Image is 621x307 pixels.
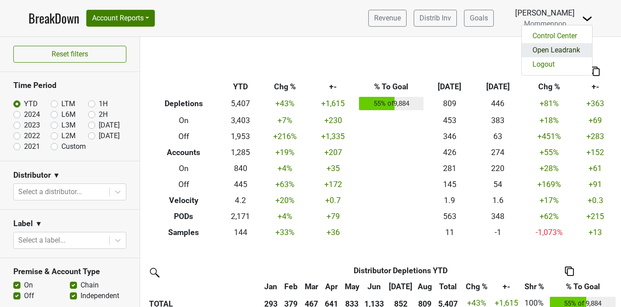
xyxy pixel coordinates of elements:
td: +33 % [261,224,309,240]
th: % To Goal: activate to sort column ascending [548,279,618,295]
td: +172 [309,176,357,192]
th: Shr %: activate to sort column ascending [521,279,548,295]
td: +207 [309,144,357,160]
td: +79 [309,208,357,224]
a: Logout [522,57,592,72]
img: Copy to clipboard [565,267,574,276]
th: Jun: activate to sort column ascending [362,279,387,295]
th: Apr: activate to sort column ascending [322,279,342,295]
th: Total: activate to sort column ascending [435,279,461,295]
td: 274 [474,144,522,160]
td: +215 [576,208,614,224]
td: 54 [474,176,522,192]
a: BreakDown [28,9,79,28]
td: +18 % [522,112,576,128]
th: Feb: activate to sort column ascending [281,279,301,295]
td: +7 % [261,112,309,128]
td: +216 % [261,128,309,144]
th: May: activate to sort column ascending [342,279,362,295]
td: +61 [576,160,614,176]
th: On [147,112,220,128]
a: Distrib Inv [414,10,457,27]
td: +1,335 [309,128,357,144]
td: 1.9 [426,192,474,208]
th: Accounts [147,144,220,160]
img: filter [147,265,161,279]
td: 3,403 [220,112,261,128]
img: Copy to clipboard [591,67,600,76]
td: 2,171 [220,208,261,224]
td: 4.2 [220,192,261,208]
th: Off [147,176,220,192]
td: +13 [576,224,614,240]
td: 809 [426,95,474,113]
label: YTD [24,99,38,109]
label: 2023 [24,120,40,131]
img: Dropdown Menu [582,13,593,24]
td: 446 [474,95,522,113]
td: 1,953 [220,128,261,144]
td: 220 [474,160,522,176]
th: &nbsp;: activate to sort column ascending [147,279,261,295]
th: Jan: activate to sort column ascending [261,279,281,295]
td: +63 % [261,176,309,192]
th: On [147,160,220,176]
th: [DATE] [474,79,522,95]
th: Off [147,128,220,144]
label: [DATE] [99,120,120,131]
td: 1.6 [474,192,522,208]
th: Chg % [522,79,576,95]
td: +363 [576,95,614,113]
td: +0.3 [576,192,614,208]
span: Mommenpop [524,20,566,28]
label: L3M [61,120,76,131]
h3: Distributor [13,171,51,180]
th: Jul: activate to sort column ascending [387,279,415,295]
label: 2022 [24,131,40,141]
label: L2M [61,131,76,141]
th: PODs [147,208,220,224]
th: Aug: activate to sort column ascending [415,279,436,295]
td: 144 [220,224,261,240]
td: 453 [426,112,474,128]
th: +- [309,79,357,95]
th: Depletions [147,95,220,113]
td: +36 [309,224,357,240]
td: 383 [474,112,522,128]
label: 2021 [24,141,40,152]
label: L6M [61,109,76,120]
div: [PERSON_NAME] [515,7,575,19]
label: Chain [81,280,99,291]
td: +4 % [261,208,309,224]
label: Custom [61,141,86,152]
th: % To Goal [357,79,426,95]
td: +451 % [522,128,576,144]
td: +1,615 [309,95,357,113]
td: -1 [474,224,522,240]
th: +-: activate to sort column ascending [492,279,521,295]
div: Dropdown Menu [521,25,593,76]
td: +69 [576,112,614,128]
td: +62 % [522,208,576,224]
td: 563 [426,208,474,224]
a: Goals [464,10,494,27]
th: [DATE] [426,79,474,95]
td: +19 % [261,144,309,160]
th: Chg %: activate to sort column ascending [461,279,492,295]
td: 1,285 [220,144,261,160]
th: Mar: activate to sort column ascending [301,279,322,295]
td: 145 [426,176,474,192]
button: Reset filters [13,46,126,63]
td: 445 [220,176,261,192]
h3: Label [13,219,33,228]
td: +20 % [261,192,309,208]
td: +28 % [522,160,576,176]
td: 5,407 [220,95,261,113]
h3: Premise & Account Type [13,267,126,276]
span: ▼ [53,170,60,181]
td: +230 [309,112,357,128]
td: 346 [426,128,474,144]
td: 11 [426,224,474,240]
label: Off [24,291,34,301]
td: +17 % [522,192,576,208]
